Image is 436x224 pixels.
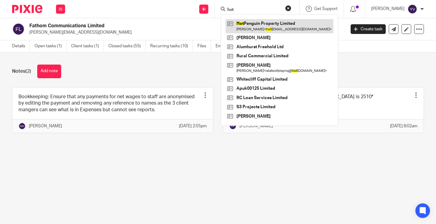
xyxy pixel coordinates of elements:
[29,23,279,29] h2: Fathom Communications Limited
[239,123,273,129] p: [PERSON_NAME]
[29,123,62,129] p: [PERSON_NAME]
[29,29,342,35] p: [PERSON_NAME][EMAIL_ADDRESS][DOMAIN_NAME]
[197,40,211,52] a: Files
[71,40,104,52] a: Client tasks (1)
[179,123,207,129] p: [DATE] 2:55pm
[216,40,233,52] a: Emails
[18,122,26,130] img: svg%3E
[12,40,30,52] a: Details
[12,23,25,35] img: svg%3E
[108,40,146,52] a: Closed tasks (55)
[285,5,291,11] button: Clear
[150,40,193,52] a: Recurring tasks (10)
[25,69,31,74] span: (2)
[408,4,417,14] img: svg%3E
[229,122,236,130] img: svg%3E
[35,40,67,52] a: Open tasks (1)
[12,5,42,13] img: Pixie
[227,7,281,13] input: Search
[351,24,386,34] a: Create task
[37,65,61,78] button: Add note
[12,68,31,75] h1: Notes
[314,7,338,11] span: Get Support
[371,6,405,12] p: [PERSON_NAME]
[390,123,418,129] p: [DATE] 8:02am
